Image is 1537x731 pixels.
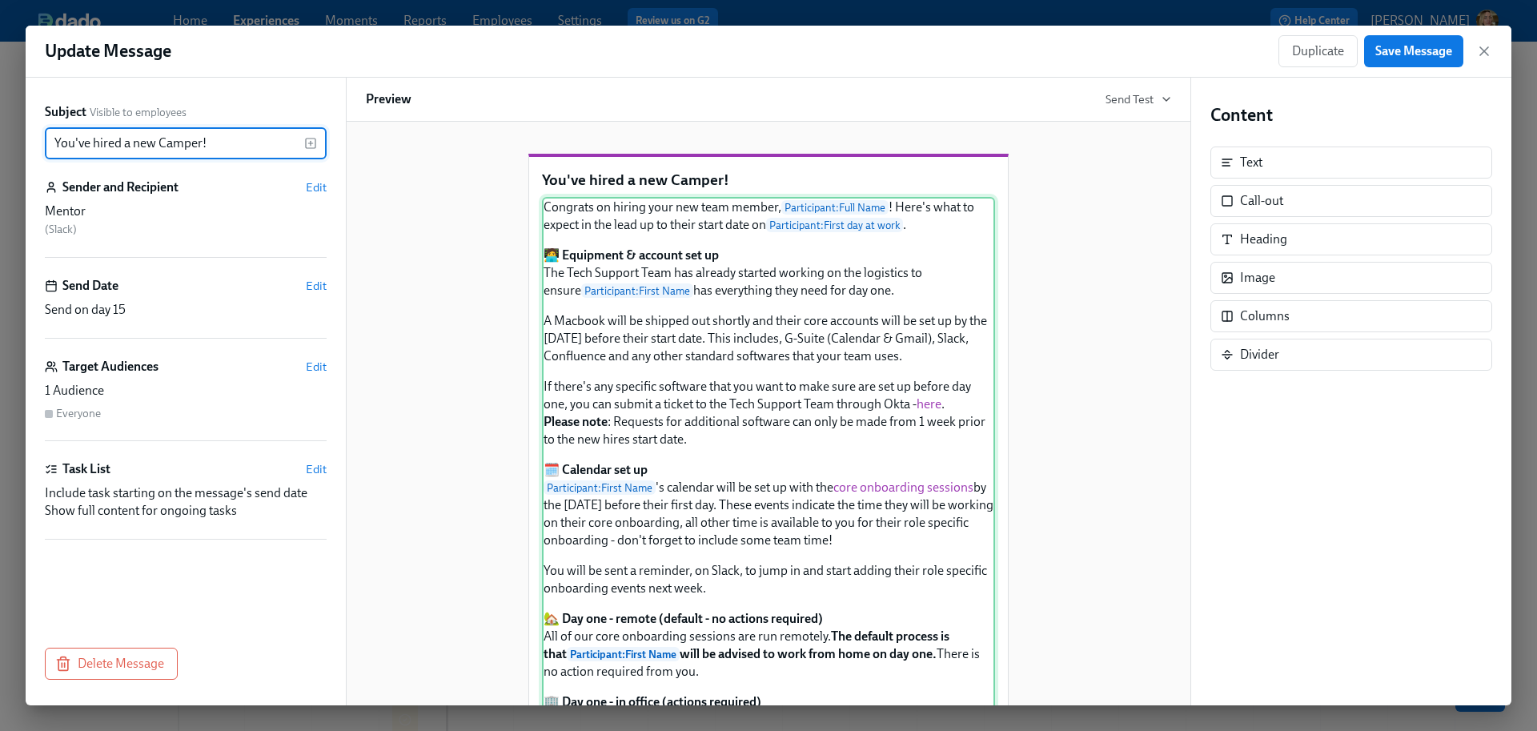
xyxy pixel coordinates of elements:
[45,484,327,502] div: Include task starting on the message's send date
[45,223,77,236] span: ( Slack )
[1210,185,1492,217] div: Call-out
[90,105,187,120] span: Visible to employees
[1210,300,1492,332] div: Columns
[62,358,159,376] h6: Target Audiences
[1210,262,1492,294] div: Image
[58,656,164,672] span: Delete Message
[45,103,86,121] label: Subject
[45,382,327,400] div: 1 Audience
[1210,339,1492,371] div: Divider
[306,461,327,477] button: Edit
[1240,154,1262,171] div: Text
[306,278,327,294] button: Edit
[1278,35,1358,67] button: Duplicate
[1375,43,1452,59] span: Save Message
[45,358,327,441] div: Target AudiencesEdit1 AudienceEveryone
[62,460,110,478] h6: Task List
[45,277,327,339] div: Send DateEditSend on day 15
[45,301,327,319] div: Send on day 15
[1364,35,1463,67] button: Save Message
[306,179,327,195] button: Edit
[1210,103,1492,127] h4: Content
[45,648,178,680] button: Delete Message
[1210,147,1492,179] div: Text
[1106,91,1171,107] button: Send Test
[1240,192,1283,210] div: Call-out
[1240,307,1290,325] div: Columns
[542,170,995,191] p: You've hired a new Camper!
[1210,223,1492,255] div: Heading
[45,502,327,520] div: Show full content for ongoing tasks
[45,460,327,540] div: Task ListEditInclude task starting on the message's send dateShow full content for ongoing tasks
[45,39,171,63] h1: Update Message
[1292,43,1344,59] span: Duplicate
[366,90,411,108] h6: Preview
[1240,346,1279,363] div: Divider
[62,277,118,295] h6: Send Date
[1240,231,1287,248] div: Heading
[45,179,327,258] div: Sender and RecipientEditMentor (Slack)
[45,203,327,220] div: Mentor
[304,137,317,150] svg: Insert text variable
[56,406,101,421] div: Everyone
[306,359,327,375] button: Edit
[62,179,179,196] h6: Sender and Recipient
[1240,269,1275,287] div: Image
